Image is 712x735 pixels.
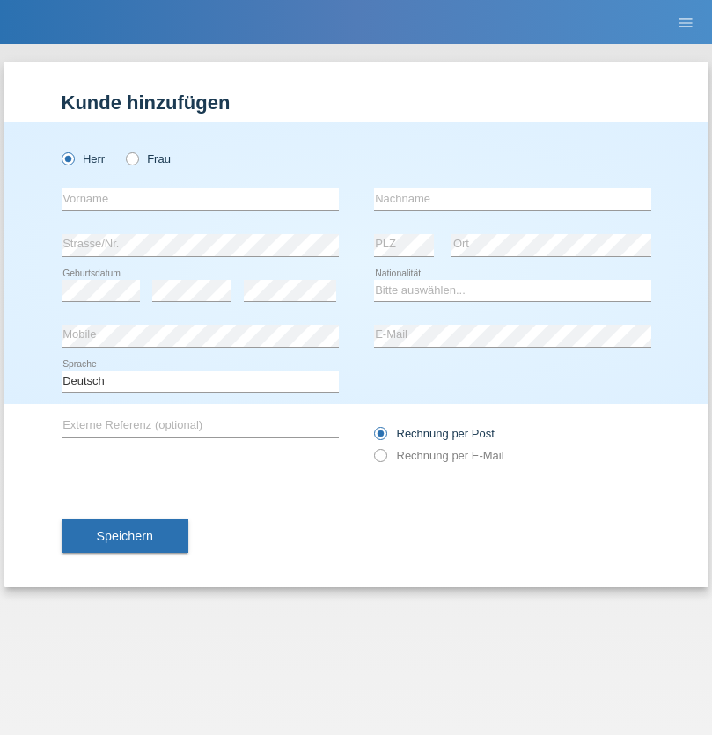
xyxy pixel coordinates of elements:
[62,92,651,114] h1: Kunde hinzufügen
[97,529,153,543] span: Speichern
[374,427,385,449] input: Rechnung per Post
[62,152,106,165] label: Herr
[126,152,137,164] input: Frau
[62,519,188,553] button: Speichern
[62,152,73,164] input: Herr
[677,14,694,32] i: menu
[374,449,504,462] label: Rechnung per E-Mail
[126,152,171,165] label: Frau
[374,427,495,440] label: Rechnung per Post
[668,17,703,27] a: menu
[374,449,385,471] input: Rechnung per E-Mail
